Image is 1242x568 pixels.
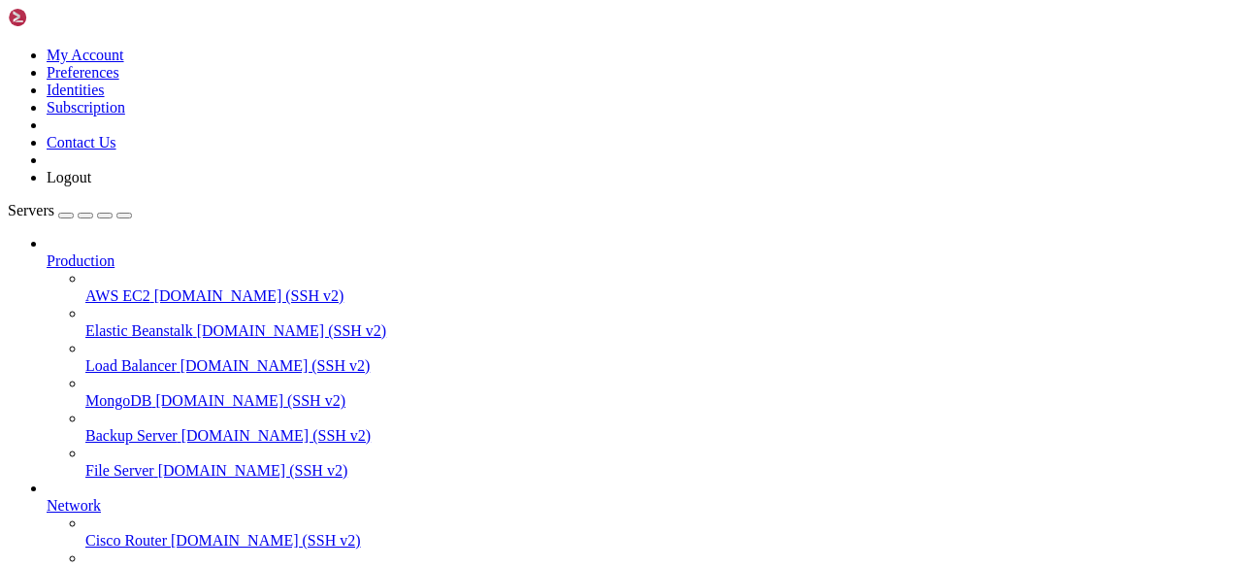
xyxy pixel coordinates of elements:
[47,64,119,81] a: Preferences
[47,82,105,98] a: Identities
[85,532,1234,550] a: Cisco Router [DOMAIN_NAME] (SSH v2)
[85,427,178,444] span: Backup Server
[85,462,1234,480] a: File Server [DOMAIN_NAME] (SSH v2)
[85,357,177,374] span: Load Balancer
[85,515,1234,550] li: Cisco Router [DOMAIN_NAME] (SSH v2)
[85,322,193,339] span: Elastic Beanstalk
[47,134,116,150] a: Contact Us
[47,47,124,63] a: My Account
[85,305,1234,340] li: Elastic Beanstalk [DOMAIN_NAME] (SSH v2)
[85,375,1234,410] li: MongoDB [DOMAIN_NAME] (SSH v2)
[85,410,1234,445] li: Backup Server [DOMAIN_NAME] (SSH v2)
[85,340,1234,375] li: Load Balancer [DOMAIN_NAME] (SSH v2)
[8,8,119,27] img: Shellngn
[85,287,150,304] span: AWS EC2
[85,462,154,479] span: File Server
[47,169,91,185] a: Logout
[47,252,114,269] span: Production
[85,357,1234,375] a: Load Balancer [DOMAIN_NAME] (SSH v2)
[47,235,1234,480] li: Production
[85,392,151,409] span: MongoDB
[47,99,125,116] a: Subscription
[180,357,371,374] span: [DOMAIN_NAME] (SSH v2)
[47,252,1234,270] a: Production
[181,427,372,444] span: [DOMAIN_NAME] (SSH v2)
[85,270,1234,305] li: AWS EC2 [DOMAIN_NAME] (SSH v2)
[154,287,344,304] span: [DOMAIN_NAME] (SSH v2)
[85,322,1234,340] a: Elastic Beanstalk [DOMAIN_NAME] (SSH v2)
[47,497,1234,515] a: Network
[85,532,167,549] span: Cisco Router
[171,532,361,549] span: [DOMAIN_NAME] (SSH v2)
[197,322,387,339] span: [DOMAIN_NAME] (SSH v2)
[8,202,132,218] a: Servers
[85,427,1234,445] a: Backup Server [DOMAIN_NAME] (SSH v2)
[158,462,348,479] span: [DOMAIN_NAME] (SSH v2)
[85,287,1234,305] a: AWS EC2 [DOMAIN_NAME] (SSH v2)
[85,445,1234,480] li: File Server [DOMAIN_NAME] (SSH v2)
[155,392,345,409] span: [DOMAIN_NAME] (SSH v2)
[85,392,1234,410] a: MongoDB [DOMAIN_NAME] (SSH v2)
[47,497,101,514] span: Network
[8,202,54,218] span: Servers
